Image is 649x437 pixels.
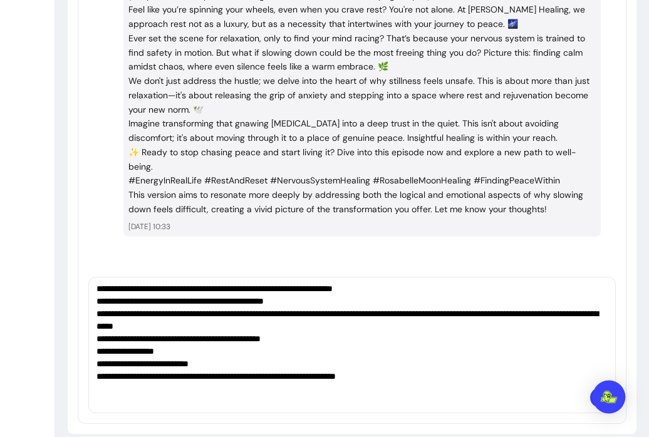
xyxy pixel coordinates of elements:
p: Feel like you’re spinning your wheels, even when you crave rest? You're not alone. At [PERSON_NAM... [128,3,596,31]
p: #EnergyInRealLife #RestAndReset #NervousSystemHealing #RosabelleMoonHealing #FindingPeaceWithin [128,173,596,188]
p: Imagine transforming that gnawing [MEDICAL_DATA] into a deep trust in the quiet. This isn't about... [128,116,596,145]
p: This version aims to resonate more deeply by addressing both the logical and emotional aspects of... [128,188,596,217]
p: We don't just address the hustle; we delve into the heart of why stillness feels unsafe. This is ... [128,74,596,116]
p: Ever set the scene for relaxation, only to find your mind racing? That’s because your nervous sys... [128,31,596,74]
textarea: Ask me anything... [96,282,608,383]
p: ✨ Ready to stop chasing peace and start living it? Dive into this episode now and explore a new p... [128,145,596,174]
div: Open Intercom Messenger [593,381,626,414]
p: [DATE] 10:33 [128,222,596,232]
